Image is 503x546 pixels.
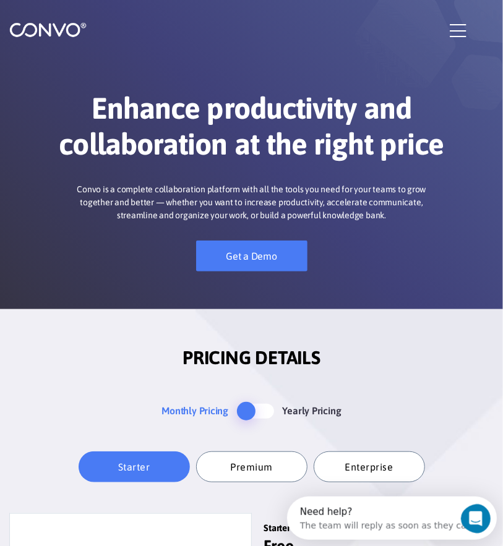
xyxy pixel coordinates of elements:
[283,405,342,416] span: Yearly Pricing
[5,5,221,39] div: Open Intercom Messenger
[9,22,87,38] img: logo_1.png
[461,504,499,534] iframe: Intercom live chat
[13,11,185,20] div: Need help?
[196,241,307,271] a: Get a Demo
[161,405,228,416] span: Monthly Pricing
[9,346,494,378] h2: PRICING DETAILS
[63,183,441,222] p: Convo is a complete collaboration platform with all the tools you need for your teams to grow tog...
[13,20,185,33] div: The team will reply as soon as they can
[264,513,482,534] h4: Starter
[196,451,307,482] button: Premium
[79,451,190,482] button: Starter
[314,451,425,482] button: Enterprise
[287,497,497,540] iframe: Intercom live chat discovery launcher
[19,90,484,171] h1: Enhance productivity and collaboration at the right price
